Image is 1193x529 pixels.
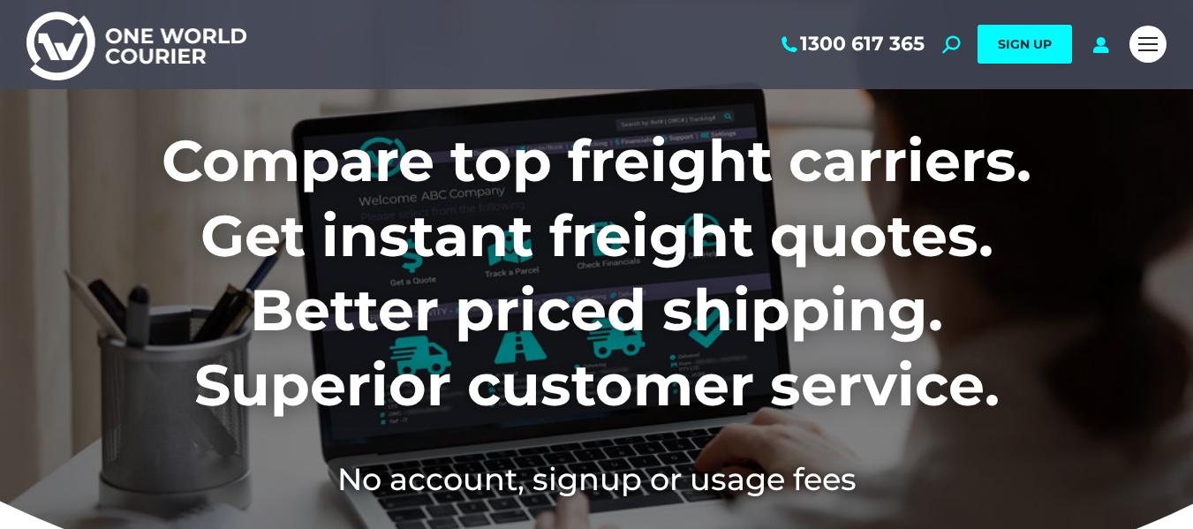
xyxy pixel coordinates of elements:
[45,457,1148,501] h2: No account, signup or usage fees
[978,25,1072,64] a: SIGN UP
[26,9,246,80] img: One World Courier
[778,33,925,56] a: 1300 617 365
[45,124,1148,422] h1: Compare top freight carriers. Get instant freight quotes. Better priced shipping. Superior custom...
[998,36,1052,52] span: SIGN UP
[1129,26,1167,63] a: Mobile menu icon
